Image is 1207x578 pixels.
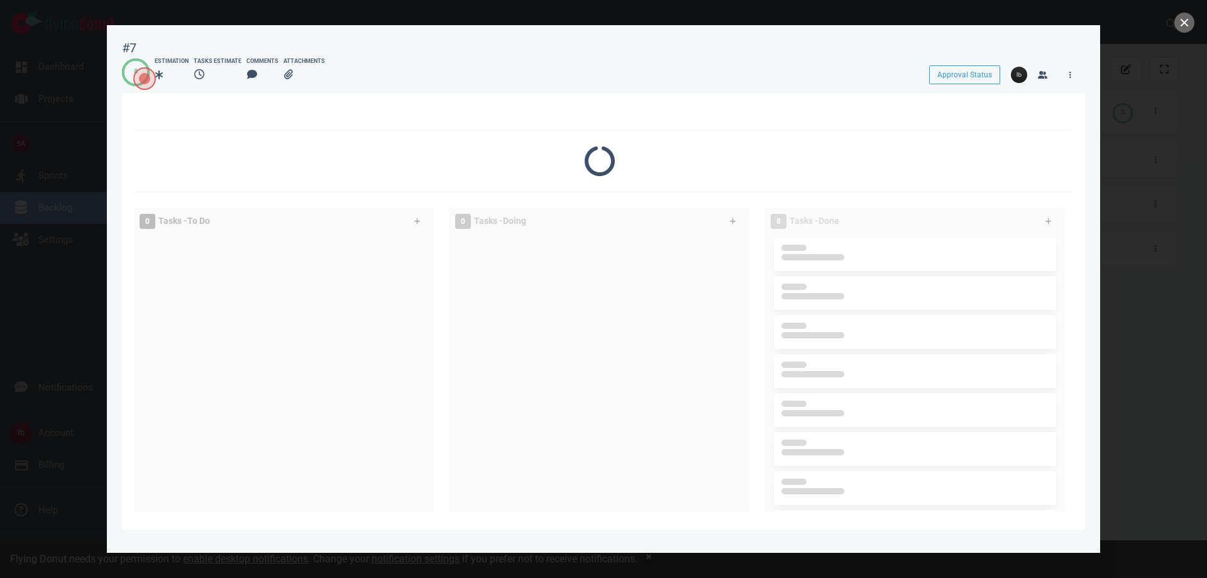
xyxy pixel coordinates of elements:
span: Tasks - Doing [474,216,526,226]
span: Tasks - Done [790,216,839,226]
div: #7 [122,40,136,56]
div: Attachments [284,57,325,66]
span: 0 [455,214,471,229]
div: Estimation [155,57,189,66]
img: 26 [1011,67,1027,83]
div: Tasks Estimate [194,57,241,66]
span: Tasks - To Do [158,216,210,226]
span: 8 [771,214,786,229]
div: Comments [246,57,278,66]
span: 0 [140,214,155,229]
button: Open the dialog [133,67,156,90]
button: Approval Status [929,65,1000,84]
button: close [1174,13,1194,33]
